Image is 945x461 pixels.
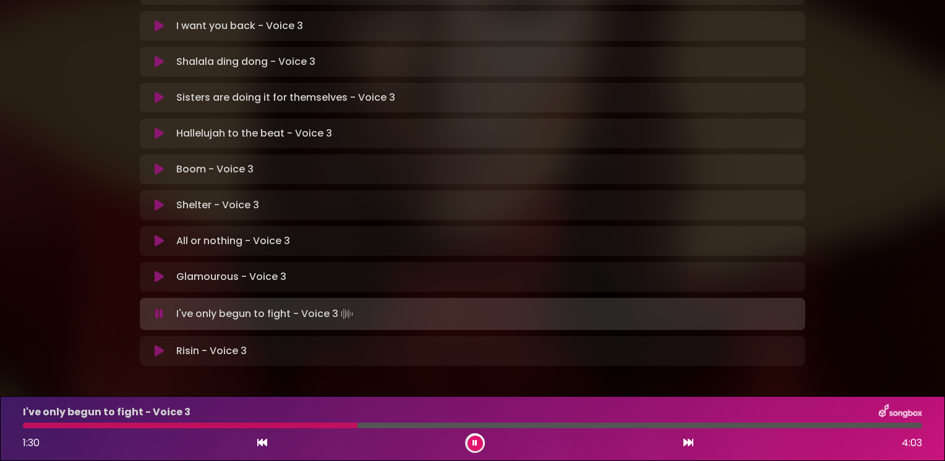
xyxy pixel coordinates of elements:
[176,162,254,177] p: Boom - Voice 3
[176,126,332,141] p: Hallelujah to the beat - Voice 3
[176,90,395,105] p: Sisters are doing it for themselves - Voice 3
[176,344,247,358] p: Risin - Voice 3
[176,198,259,213] p: Shelter - Voice 3
[176,269,286,284] p: Glamourous - Voice 3
[879,404,922,420] img: songbox-logo-white.png
[23,405,190,420] p: I've only begun to fight - Voice 3
[176,19,303,33] p: I want you back - Voice 3
[176,305,356,323] p: I've only begun to fight - Voice 3
[338,305,356,323] img: waveform4.gif
[176,234,290,248] p: All or nothing - Voice 3
[176,54,315,69] p: Shalala ding dong - Voice 3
